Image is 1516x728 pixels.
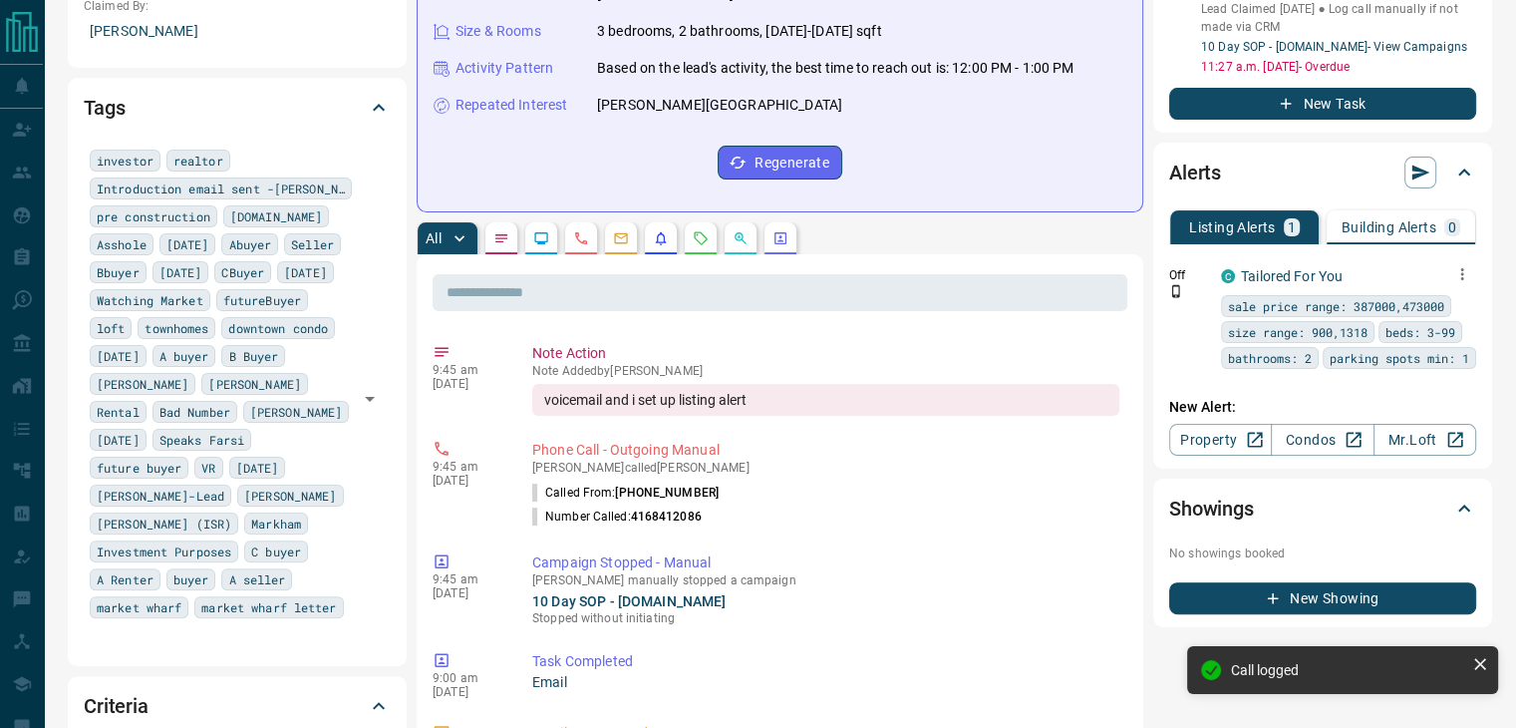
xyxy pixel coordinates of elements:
p: All [426,231,442,245]
span: [DOMAIN_NAME] [230,206,322,226]
span: future buyer [97,458,181,478]
svg: Calls [573,230,589,246]
span: market wharf letter [201,597,336,617]
div: condos.ca [1221,269,1235,283]
p: [DATE] [433,685,502,699]
span: parking spots min: 1 [1330,348,1469,368]
p: 0 [1448,220,1456,234]
span: Markham [251,514,301,534]
p: [DATE] [433,377,502,391]
span: [DATE] [236,458,279,478]
svg: Emails [613,230,629,246]
span: Investment Purposes [97,542,231,561]
svg: Requests [693,230,709,246]
p: New Alert: [1169,397,1476,418]
span: Asshole [97,234,147,254]
p: [PERSON_NAME] [84,15,391,48]
span: downtown condo [228,318,328,338]
span: [PERSON_NAME]-Lead [97,486,224,506]
a: 10 Day SOP - [DOMAIN_NAME]- View Campaigns [1201,40,1467,54]
div: voicemail and i set up listing alert [532,384,1119,416]
span: Bbuyer [97,262,140,282]
h2: Tags [84,92,125,124]
svg: Notes [493,230,509,246]
p: Email [532,672,1119,693]
button: New Showing [1169,582,1476,614]
span: beds: 3-99 [1385,322,1455,342]
p: Task Completed [532,651,1119,672]
span: pre construction [97,206,210,226]
span: townhomes [145,318,208,338]
p: Number Called: [532,508,702,526]
p: No showings booked [1169,545,1476,562]
p: Note Action [532,343,1119,364]
svg: Lead Browsing Activity [533,230,549,246]
span: [DATE] [97,346,140,366]
span: CBuyer [221,262,264,282]
p: Phone Call - Outgoing Manual [532,440,1119,461]
span: size range: 900,1318 [1228,322,1367,342]
span: [PERSON_NAME] [244,486,336,506]
p: Off [1169,266,1209,284]
span: sale price range: 387000,473000 [1228,296,1444,316]
a: 10 Day SOP - [DOMAIN_NAME] [532,593,726,609]
span: [PERSON_NAME] [97,374,188,394]
span: [DATE] [97,430,140,450]
span: [DATE] [284,262,327,282]
p: Stopped without initiating [532,609,1119,627]
span: buyer [173,569,209,589]
span: bathrooms: 2 [1228,348,1312,368]
span: A buyer [159,346,209,366]
span: [PERSON_NAME] (ISR) [97,514,231,534]
span: Seller [291,234,334,254]
a: Mr.Loft [1373,424,1476,456]
span: A seller [228,569,285,589]
span: Watching Market [97,290,203,310]
span: [DATE] [159,262,202,282]
a: Condos [1271,424,1373,456]
span: [DATE] [166,234,209,254]
span: futureBuyer [223,290,301,310]
p: 1 [1288,220,1296,234]
div: Alerts [1169,149,1476,196]
svg: Agent Actions [772,230,788,246]
span: Speaks Farsi [159,430,244,450]
button: Regenerate [718,146,842,180]
span: C buyer [251,542,301,561]
p: [DATE] [433,586,502,600]
p: Size & Rooms [455,21,541,42]
p: Note Added by [PERSON_NAME] [532,364,1119,378]
svg: Opportunities [733,230,749,246]
span: [PERSON_NAME] [208,374,300,394]
span: market wharf [97,597,181,617]
p: [PERSON_NAME] called [PERSON_NAME] [532,461,1119,475]
p: [DATE] [433,474,502,488]
span: investor [97,151,153,171]
p: 11:27 a.m. [DATE] - Overdue [1201,58,1476,76]
button: New Task [1169,88,1476,120]
span: Abuyer [228,234,271,254]
svg: Listing Alerts [653,230,669,246]
p: Based on the lead's activity, the best time to reach out is: 12:00 PM - 1:00 PM [597,58,1073,79]
h2: Criteria [84,690,149,722]
p: 9:45 am [433,363,502,377]
span: B Buyer [228,346,278,366]
button: Open [356,385,384,413]
div: Tags [84,84,391,132]
p: Building Alerts [1342,220,1436,234]
span: VR [201,458,215,478]
span: 4168412086 [631,510,702,524]
a: Tailored For You [1241,268,1343,284]
p: 9:00 am [433,671,502,685]
p: [PERSON_NAME] manually stopped a campaign [532,573,1119,587]
span: Introduction email sent -[PERSON_NAME] [97,179,345,198]
span: [PERSON_NAME] [250,402,342,422]
p: 3 bedrooms, 2 bathrooms, [DATE]-[DATE] sqft [597,21,882,42]
span: A Renter [97,569,153,589]
svg: Push Notification Only [1169,284,1183,298]
div: Call logged [1231,662,1464,678]
span: loft [97,318,125,338]
div: Showings [1169,485,1476,533]
a: Property [1169,424,1272,456]
p: Repeated Interest [455,95,567,116]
